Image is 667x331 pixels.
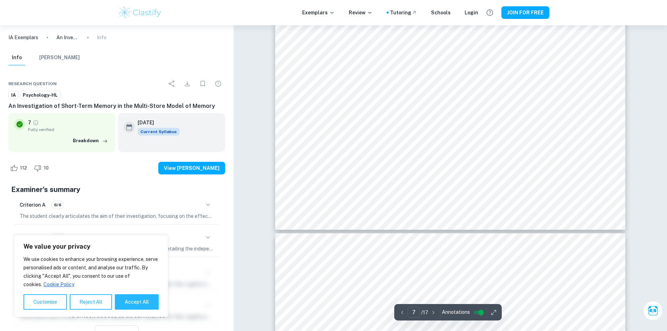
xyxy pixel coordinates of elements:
img: Clastify logo [118,6,162,20]
p: The student clearly articulates the aim of their investigation, focusing on the effect of delay t... [20,212,214,220]
div: This exemplar is based on the current syllabus. Feel free to refer to it for inspiration/ideas wh... [138,128,180,136]
p: / 17 [421,309,428,316]
button: Customise [23,294,67,310]
a: Login [465,9,478,16]
a: IA Exemplars [8,34,38,41]
div: We value your privacy [14,235,168,317]
button: View [PERSON_NAME] [158,162,225,174]
span: Psychology-HL [20,92,60,99]
p: We use cookies to enhance your browsing experience, serve personalised ads or content, and analys... [23,255,159,289]
h6: An Investigation of Short-Term Memory in the Multi-Store Model of Memory [8,102,225,110]
span: 112 [16,165,31,172]
span: Research question [8,81,57,87]
div: Share [165,77,179,91]
a: Cookie Policy [43,281,75,288]
a: Tutoring [390,9,417,16]
span: 6/6 [51,202,64,208]
span: Current Syllabus [138,128,180,136]
h6: Criterion B [20,234,46,241]
div: Download [180,77,194,91]
a: IA [8,91,19,99]
button: Accept All [115,294,159,310]
button: JOIN FOR FREE [501,6,549,19]
button: [PERSON_NAME] [39,50,80,65]
h5: Examiner's summary [11,184,222,195]
p: Info [97,34,106,41]
p: 7 [28,119,31,126]
div: Report issue [211,77,225,91]
span: 10 [40,165,53,172]
div: Bookmark [196,77,210,91]
button: Info [8,50,25,65]
h6: Criterion A [20,201,46,209]
h6: [DATE] [138,119,174,126]
div: Dislike [32,163,53,174]
div: Like [8,163,31,174]
span: 4/4 [51,234,64,241]
span: IA [9,92,18,99]
button: Reject All [70,294,112,310]
a: Schools [431,9,451,16]
span: Fully verified [28,126,110,133]
a: Psychology-HL [20,91,61,99]
span: Annotations [442,309,470,316]
a: Grade fully verified [33,119,39,126]
p: An Investigation of Short-Term Memory in the Multi-Store Model of Memory [56,34,79,41]
p: We value your privacy [23,242,159,251]
button: Breakdown [71,136,110,146]
p: Exemplars [302,9,335,16]
p: Review [349,9,373,16]
button: Ask Clai [643,301,663,320]
button: Help and Feedback [484,7,496,19]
